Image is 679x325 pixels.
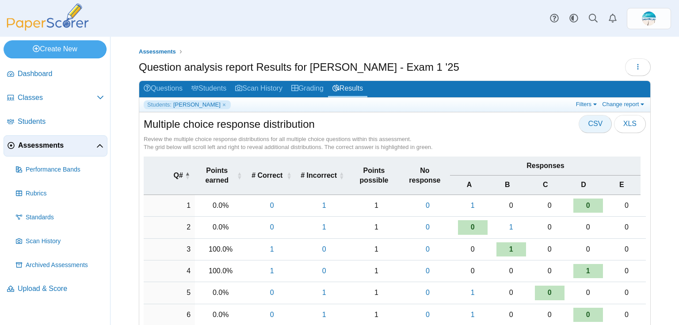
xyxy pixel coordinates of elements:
a: Alerts [603,9,622,28]
td: 0.0% [195,282,246,304]
span: # Correct : Activate to sort [286,171,292,180]
span: Archived Assessments [26,261,104,270]
div: 0 [535,245,565,254]
span: Points possible [353,166,395,186]
span: CSV [588,120,603,127]
a: Dashboard [4,64,107,85]
td: 3 [144,239,195,260]
div: Review the multiple choice response distributions for all multiple choice questions within this a... [144,135,646,151]
span: Responses [454,161,636,171]
td: 4 [144,260,195,282]
span: Q# : Activate to invert sorting [185,171,190,180]
a: Change report [600,100,648,108]
a: 0 [406,242,449,256]
button: CSV [579,115,612,133]
td: 1 [351,239,402,260]
button: XLS [614,115,646,133]
span: Performance Bands [26,165,104,174]
h2: Multiple choice response distribution [144,117,315,132]
span: Q# [148,171,183,180]
a: PaperScorer [4,24,92,32]
a: Classes [4,88,107,109]
a: 1 [251,242,293,256]
td: 0.0% [195,217,246,238]
a: 0 [251,308,293,322]
div: 0 [496,310,526,320]
a: 1 [302,286,346,300]
a: 1 [302,199,346,213]
div: 0 [458,220,488,234]
a: Assessments [137,46,178,57]
div: 0 [535,222,565,232]
td: 2 [144,217,195,238]
a: Scan History [231,81,287,97]
a: Students: [PERSON_NAME] [144,100,231,109]
a: ps.H1yuw66FtyTk4FxR [627,8,671,29]
div: 0 [573,222,603,232]
td: 1 [351,217,402,238]
a: 0 [406,286,449,300]
span: # Incorrect : Activate to sort [339,171,344,180]
a: 1 [496,242,526,256]
a: Standards [12,207,107,228]
span: Students [18,117,104,126]
span: Standards [26,213,104,222]
div: 0 [496,266,526,276]
a: 0 [406,220,449,234]
a: 1 [302,308,346,322]
a: 1 [251,264,293,278]
a: Students [187,81,231,97]
a: 0 [406,264,449,278]
div: 0 [496,288,526,298]
div: 0 [612,245,641,254]
a: 0 [406,308,449,322]
td: 5 [144,282,195,304]
a: Rubrics [12,183,107,204]
a: Filters [574,100,601,108]
a: Results [328,81,367,97]
div: 0 [535,266,565,276]
a: Questions [139,81,187,97]
span: Assessments [139,48,176,55]
td: 1 [351,260,402,282]
div: 0 [612,310,641,320]
span: A [454,180,484,190]
a: Create New [4,40,107,58]
a: Scan History [12,231,107,252]
a: 1 [573,264,603,278]
a: 0 [302,264,346,278]
a: 0 [406,199,449,213]
span: Assessments [18,141,96,150]
span: Classes [18,93,97,103]
a: 0 [251,286,293,300]
div: 0 [458,266,488,276]
a: 1 [496,220,526,234]
span: Students: [147,101,172,109]
a: 0 [251,220,293,234]
td: 0.0% [195,195,246,217]
div: 0 [573,288,603,298]
div: 0 [496,201,526,210]
a: 1 [302,220,346,234]
a: Grading [287,81,328,97]
span: XLS [623,120,637,127]
span: Upload & Score [18,284,104,294]
span: Chrissy Greenberg [642,11,656,26]
div: 0 [612,266,641,276]
div: 0 [612,201,641,210]
a: 1 [458,286,488,300]
a: 1 [458,199,488,213]
a: 1 [458,308,488,322]
span: Rubrics [26,189,104,198]
img: ps.H1yuw66FtyTk4FxR [642,11,656,26]
a: Archived Assessments [12,255,107,276]
a: Students [4,111,107,133]
div: 0 [573,245,603,254]
div: 0 [612,222,641,232]
td: 100.0% [195,239,246,260]
span: # Incorrect [301,171,337,180]
span: C [531,180,560,190]
td: 1 [351,195,402,217]
span: D [569,180,598,190]
td: 1 [144,195,195,217]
